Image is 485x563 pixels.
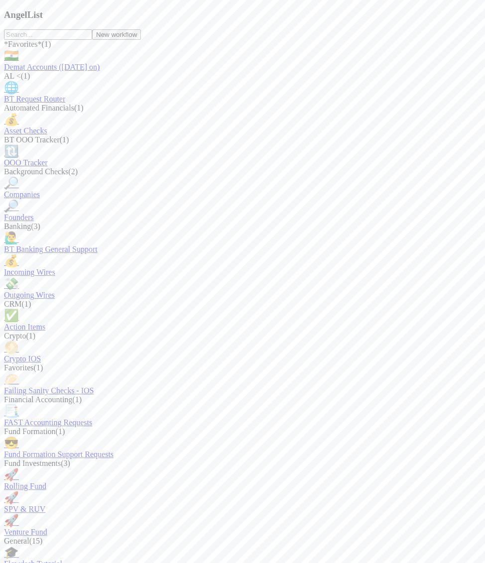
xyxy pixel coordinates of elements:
[4,528,47,536] span: Venture Fund
[4,372,481,395] a: 🥟Failing Sanity Checks - IOS
[92,29,141,40] button: New workflow
[4,199,481,222] a: 🔎Founders
[4,245,98,253] span: BT Banking General Support
[4,309,19,322] span: ✅
[4,222,40,230] span: Banking ( 3 )
[4,450,114,458] span: Fund Formation Support Requests
[4,277,19,290] span: 💸
[4,468,481,491] a: 🚀Rolling Fund
[4,291,55,299] span: Outgoing Wires
[4,373,19,386] span: 🥟
[4,277,481,300] a: 💸Outgoing Wires
[4,405,19,418] span: 📑
[4,72,30,80] span: AL < ( 1 )
[4,29,92,40] input: Search...
[4,459,70,467] span: Fund Investments ( 3 )
[4,190,40,199] span: Companies
[4,254,19,267] span: 💰
[4,514,481,537] a: 🚀Venture Fund
[4,231,19,244] span: 🙋‍♂️
[4,104,84,112] span: Automated Financials ( 1 )
[4,49,481,72] a: 🇮🇳Demat Accounts ([DATE] on)
[4,144,481,167] a: 🔃OOO Tracker
[4,126,47,135] span: Asset Checks
[4,9,481,20] h3: AngelList
[4,363,43,372] span: Favorites ( 1 )
[4,158,48,167] span: OOO Tracker
[4,95,65,103] span: BT Request Router
[4,176,481,199] a: 🔎Companies
[4,341,19,354] span: 🌕
[4,514,19,527] span: 🚀
[4,81,19,94] span: 🌐
[4,268,55,276] span: Incoming Wires
[4,40,51,48] span: *Favorites* ( 1 )
[4,145,19,158] span: 🔃
[4,491,19,504] span: 🚀
[4,427,65,436] span: Fund Formation ( 1 )
[4,213,34,222] span: Founders
[4,200,19,213] span: 🔎
[4,231,481,254] a: 🙋‍♂️BT Banking General Support
[4,386,94,395] span: Failing Sanity Checks - IOS
[4,332,35,340] span: Crypto ( 1 )
[4,49,19,62] span: 🇮🇳
[4,468,19,481] span: 🚀
[4,436,481,459] a: 😎Fund Formation Support Requests
[4,300,31,308] span: CRM ( 1 )
[4,482,46,490] span: Rolling Fund
[4,81,481,104] a: 🌐BT Request Router
[4,340,481,363] a: 🌕Crypto IOS
[4,309,481,332] a: ✅Action Items
[4,177,19,190] span: 🔎
[4,491,481,514] a: 🚀SPV & RUV
[4,505,45,513] span: SPV & RUV
[4,404,481,427] a: 📑FAST Accounting Requests
[4,437,19,450] span: 😎
[4,354,41,363] span: Crypto IOS
[4,418,92,427] span: FAST Accounting Requests
[4,135,69,144] span: BT OOO Tracker ( 1 )
[4,63,100,71] span: Demat Accounts ([DATE] on)
[4,113,481,135] a: 💰Asset Checks
[4,537,42,545] span: General ( 15 )
[4,167,78,176] span: Background Checks ( 2 )
[4,395,82,404] span: Financial Accounting ( 1 )
[4,546,19,559] span: 🎓
[4,113,19,126] span: 💰
[4,323,45,331] span: Action Items
[4,254,481,277] a: 💰Incoming Wires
